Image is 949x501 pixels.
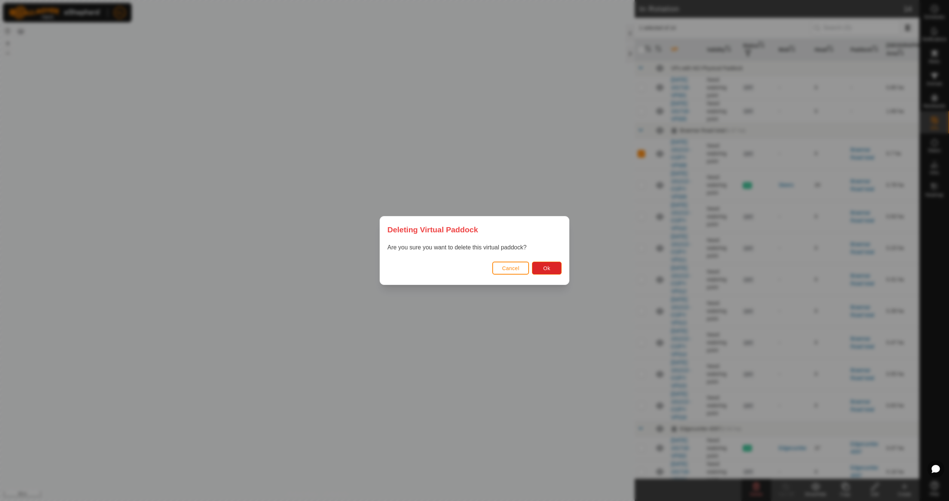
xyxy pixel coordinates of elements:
[387,224,478,235] span: Deleting Virtual Paddock
[387,243,562,252] p: Are you sure you want to delete this virtual paddock?
[532,262,562,275] button: Ok
[502,265,519,271] span: Cancel
[543,265,550,271] span: Ok
[492,262,529,275] button: Cancel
